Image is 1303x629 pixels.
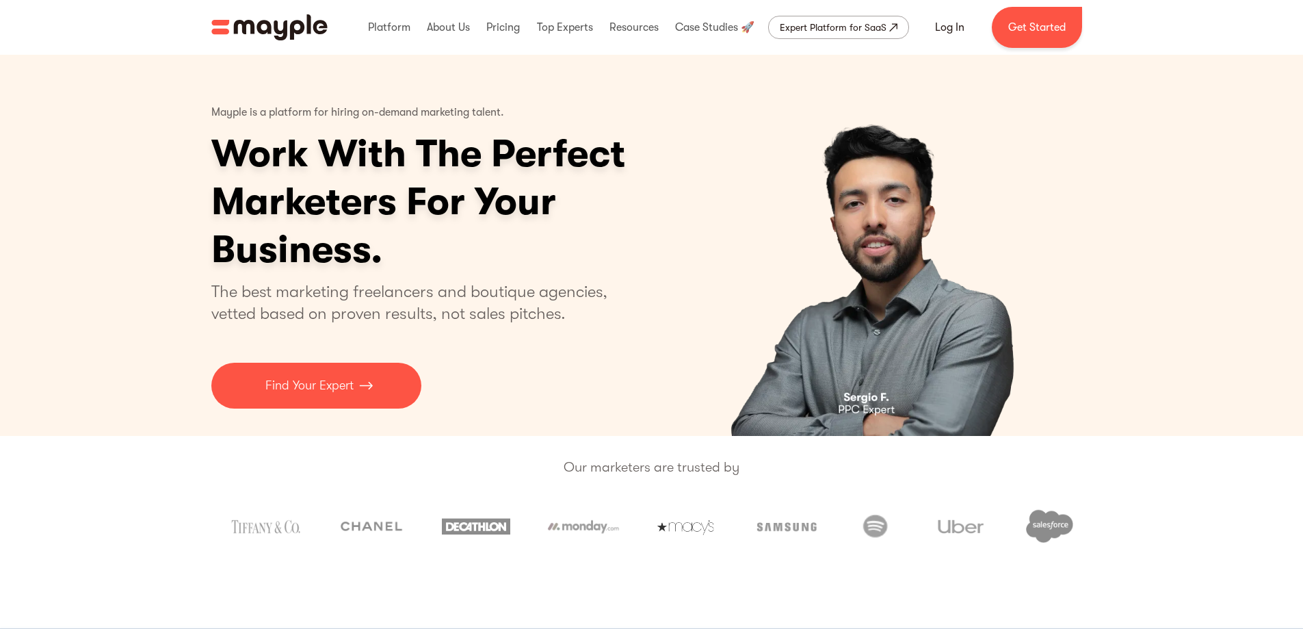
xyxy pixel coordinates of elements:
[483,5,523,49] div: Pricing
[665,55,1092,436] div: 1 of 4
[365,5,414,49] div: Platform
[665,55,1092,436] div: carousel
[423,5,473,49] div: About Us
[768,16,909,39] a: Expert Platform for SaaS
[211,14,328,40] img: Mayple logo
[919,11,981,44] a: Log In
[534,5,596,49] div: Top Experts
[265,376,354,395] p: Find Your Expert
[780,19,886,36] div: Expert Platform for SaaS
[211,96,504,130] p: Mayple is a platform for hiring on-demand marketing talent.
[211,14,328,40] a: home
[211,130,731,274] h1: Work With The Perfect Marketers For Your Business.
[606,5,662,49] div: Resources
[211,281,624,324] p: The best marketing freelancers and boutique agencies, vetted based on proven results, not sales p...
[992,7,1082,48] a: Get Started
[211,363,421,409] a: Find Your Expert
